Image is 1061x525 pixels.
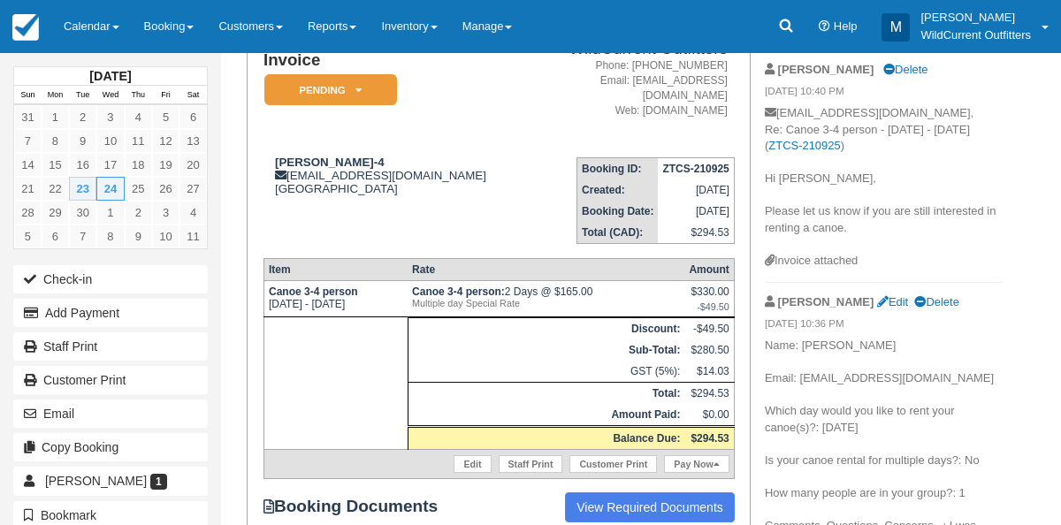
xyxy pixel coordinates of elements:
[275,156,385,169] strong: [PERSON_NAME]-4
[269,285,358,298] strong: Canoe 3-4 person
[569,455,657,473] a: Customer Print
[125,177,152,201] a: 25
[834,19,858,33] span: Help
[263,259,408,281] th: Item
[14,153,42,177] a: 14
[658,179,734,201] td: [DATE]
[125,153,152,177] a: 18
[89,69,131,83] strong: [DATE]
[412,285,505,298] strong: Canoe 3-4 person
[179,129,207,153] a: 13
[778,295,874,308] strong: [PERSON_NAME]
[920,9,1031,27] p: [PERSON_NAME]
[883,63,927,76] a: Delete
[96,224,124,248] a: 8
[96,201,124,224] a: 1
[765,105,1004,253] p: [EMAIL_ADDRESS][DOMAIN_NAME], Re: Canoe 3-4 person - [DATE] - [DATE] ( ) Hi [PERSON_NAME], Please...
[179,86,207,105] th: Sat
[263,281,408,317] td: [DATE] - [DATE]
[877,295,908,308] a: Edit
[42,224,69,248] a: 6
[96,153,124,177] a: 17
[96,177,124,201] a: 24
[125,105,152,129] a: 4
[14,105,42,129] a: 31
[684,361,734,383] td: $14.03
[179,105,207,129] a: 6
[152,177,179,201] a: 26
[577,222,659,244] th: Total (CAD):
[14,224,42,248] a: 5
[96,129,124,153] a: 10
[13,433,208,461] button: Copy Booking
[13,332,208,361] a: Staff Print
[14,201,42,224] a: 28
[69,177,96,201] a: 23
[152,129,179,153] a: 12
[499,455,563,473] a: Staff Print
[152,153,179,177] a: 19
[882,13,910,42] div: M
[125,86,152,105] th: Thu
[45,474,147,488] span: [PERSON_NAME]
[664,455,729,473] a: Pay Now
[69,129,96,153] a: 9
[42,177,69,201] a: 22
[684,339,734,361] td: $280.50
[778,63,874,76] strong: [PERSON_NAME]
[408,427,684,450] th: Balance Due:
[42,86,69,105] th: Mon
[684,404,734,427] td: $0.00
[408,404,684,427] th: Amount Paid:
[765,253,1004,270] div: Invoice attached
[125,224,152,248] a: 9
[179,224,207,248] a: 11
[69,105,96,129] a: 2
[152,86,179,105] th: Fri
[412,298,680,308] em: Multiple day Special Rate
[13,366,208,394] a: Customer Print
[408,259,684,281] th: Rate
[577,179,659,201] th: Created:
[658,222,734,244] td: $294.53
[150,474,167,490] span: 1
[125,201,152,224] a: 2
[69,201,96,224] a: 30
[96,105,124,129] a: 3
[408,361,684,383] td: GST (5%):
[662,163,729,175] strong: ZTCS-210925
[69,86,96,105] th: Tue
[179,177,207,201] a: 27
[14,177,42,201] a: 21
[96,86,124,105] th: Wed
[565,492,735,522] a: View Required Documents
[691,432,729,445] strong: $294.53
[13,399,208,428] button: Email
[914,295,958,308] a: Delete
[263,73,391,106] a: Pending
[152,201,179,224] a: 3
[13,299,208,327] button: Add Payment
[689,285,729,312] div: $330.00
[14,129,42,153] a: 7
[152,224,179,248] a: 10
[42,153,69,177] a: 15
[69,224,96,248] a: 7
[819,21,830,33] i: Help
[765,84,1004,103] em: [DATE] 10:40 PM
[765,316,1004,336] em: [DATE] 10:36 PM
[684,259,734,281] th: Amount
[264,74,397,105] em: Pending
[69,153,96,177] a: 16
[42,201,69,224] a: 29
[537,58,728,119] address: Phone: [PHONE_NUMBER] Email: [EMAIL_ADDRESS][DOMAIN_NAME] Web: [DOMAIN_NAME]
[42,105,69,129] a: 1
[12,14,39,41] img: checkfront-main-nav-mini-logo.png
[454,455,491,473] a: Edit
[263,156,530,195] div: [EMAIL_ADDRESS][DOMAIN_NAME] [GEOGRAPHIC_DATA]
[179,153,207,177] a: 20
[768,139,840,152] a: ZTCS-210925
[263,497,454,516] strong: Booking Documents
[577,201,659,222] th: Booking Date:
[408,339,684,361] th: Sub-Total:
